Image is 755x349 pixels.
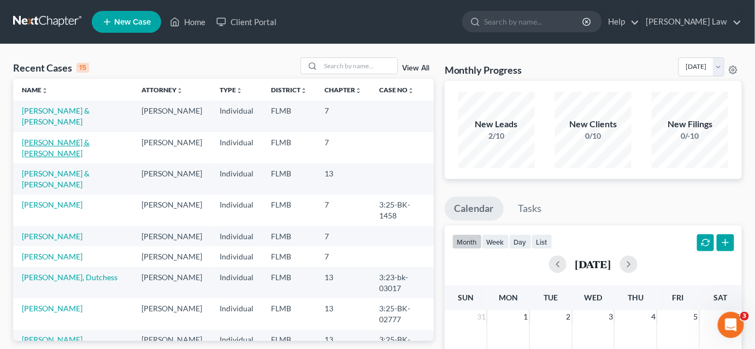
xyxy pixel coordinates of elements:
[584,293,602,302] span: Wed
[718,312,744,338] iframe: Intercom live chat
[262,100,316,132] td: FLMB
[262,298,316,329] td: FLMB
[211,100,262,132] td: Individual
[316,246,370,267] td: 7
[555,118,632,131] div: New Clients
[325,86,362,94] a: Chapterunfold_more
[370,298,434,329] td: 3:25-BK-02777
[316,226,370,246] td: 7
[484,11,584,32] input: Search by name...
[370,267,434,298] td: 3:23-bk-03017
[316,298,370,329] td: 13
[652,118,728,131] div: New Filings
[532,234,552,249] button: list
[133,132,211,163] td: [PERSON_NAME]
[271,86,307,94] a: Districtunfold_more
[603,12,639,32] a: Help
[482,234,509,249] button: week
[22,273,117,282] a: [PERSON_NAME], Dutchess
[211,195,262,226] td: Individual
[13,61,89,74] div: Recent Cases
[262,226,316,246] td: FLMB
[133,226,211,246] td: [PERSON_NAME]
[509,197,552,221] a: Tasks
[452,234,482,249] button: month
[316,163,370,194] td: 13
[76,63,89,73] div: 15
[408,87,414,94] i: unfold_more
[176,87,183,94] i: unfold_more
[523,310,529,323] span: 1
[133,195,211,226] td: [PERSON_NAME]
[22,200,82,209] a: [PERSON_NAME]
[316,195,370,226] td: 7
[133,163,211,194] td: [PERSON_NAME]
[458,131,535,141] div: 2/10
[211,246,262,267] td: Individual
[544,293,558,302] span: Tue
[22,232,82,241] a: [PERSON_NAME]
[262,267,316,298] td: FLMB
[316,100,370,132] td: 7
[262,132,316,163] td: FLMB
[673,293,684,302] span: Fri
[445,197,504,221] a: Calendar
[316,132,370,163] td: 7
[565,310,572,323] span: 2
[133,100,211,132] td: [PERSON_NAME]
[42,87,48,94] i: unfold_more
[211,12,282,32] a: Client Portal
[22,169,90,189] a: [PERSON_NAME] & [PERSON_NAME]
[321,58,397,74] input: Search by name...
[133,246,211,267] td: [PERSON_NAME]
[236,87,243,94] i: unfold_more
[652,131,728,141] div: 0/-10
[445,63,522,76] h3: Monthly Progress
[211,298,262,329] td: Individual
[499,293,518,302] span: Mon
[164,12,211,32] a: Home
[211,132,262,163] td: Individual
[211,226,262,246] td: Individual
[650,310,657,323] span: 4
[22,106,90,126] a: [PERSON_NAME] & [PERSON_NAME]
[640,12,741,32] a: [PERSON_NAME] Law
[300,87,307,94] i: unfold_more
[114,18,151,26] span: New Case
[693,310,699,323] span: 5
[458,293,474,302] span: Sun
[458,118,535,131] div: New Leads
[355,87,362,94] i: unfold_more
[22,252,82,261] a: [PERSON_NAME]
[628,293,644,302] span: Thu
[22,138,90,158] a: [PERSON_NAME] & [PERSON_NAME]
[220,86,243,94] a: Typeunfold_more
[262,163,316,194] td: FLMB
[607,310,614,323] span: 3
[316,267,370,298] td: 13
[22,86,48,94] a: Nameunfold_more
[133,298,211,329] td: [PERSON_NAME]
[476,310,487,323] span: 31
[735,310,742,323] span: 6
[575,258,611,270] h2: [DATE]
[402,64,429,72] a: View All
[370,195,434,226] td: 3:25-BK-1458
[509,234,532,249] button: day
[22,304,82,313] a: [PERSON_NAME]
[141,86,183,94] a: Attorneyunfold_more
[740,312,749,321] span: 3
[133,267,211,298] td: [PERSON_NAME]
[211,267,262,298] td: Individual
[262,195,316,226] td: FLMB
[555,131,632,141] div: 0/10
[22,335,82,344] a: [PERSON_NAME]
[211,163,262,194] td: Individual
[714,293,728,302] span: Sat
[262,246,316,267] td: FLMB
[379,86,414,94] a: Case Nounfold_more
